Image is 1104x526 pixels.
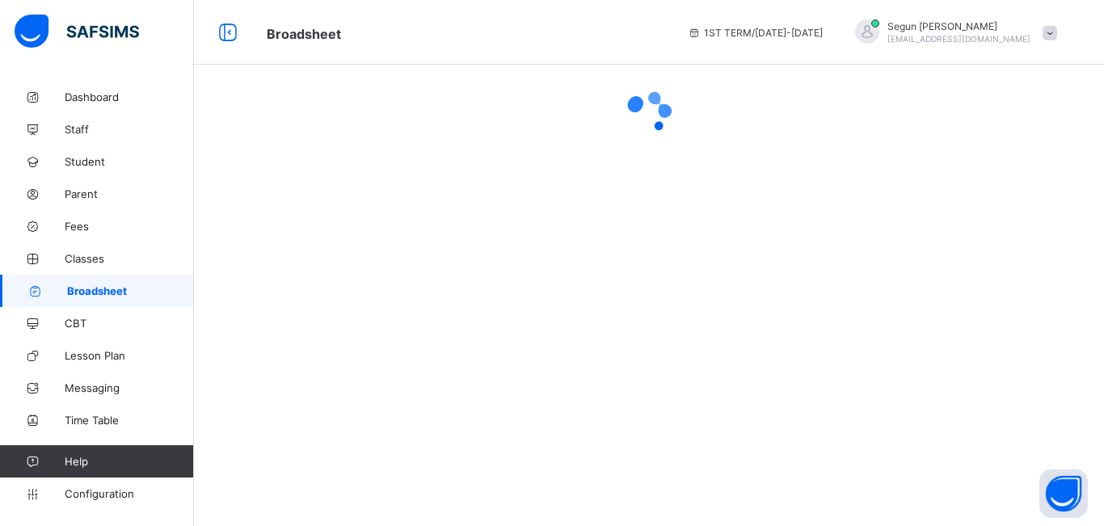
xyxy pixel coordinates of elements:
span: [EMAIL_ADDRESS][DOMAIN_NAME] [887,34,1030,44]
span: Configuration [65,487,193,500]
span: Lesson Plan [65,349,194,362]
img: safsims [15,15,139,48]
span: Fees [65,220,194,233]
span: Time Table [65,414,194,427]
span: Student [65,155,194,168]
span: CBT [65,317,194,330]
span: Classes [65,252,194,265]
span: Broadsheet [267,26,341,42]
span: session/term information [688,27,823,39]
div: SegunOlugbenga [839,19,1065,46]
span: Messaging [65,381,194,394]
span: Staff [65,123,194,136]
span: Parent [65,187,194,200]
span: Dashboard [65,90,194,103]
span: Broadsheet [67,284,194,297]
span: Help [65,455,193,468]
span: Segun [PERSON_NAME] [887,20,1030,32]
button: Open asap [1039,469,1088,518]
